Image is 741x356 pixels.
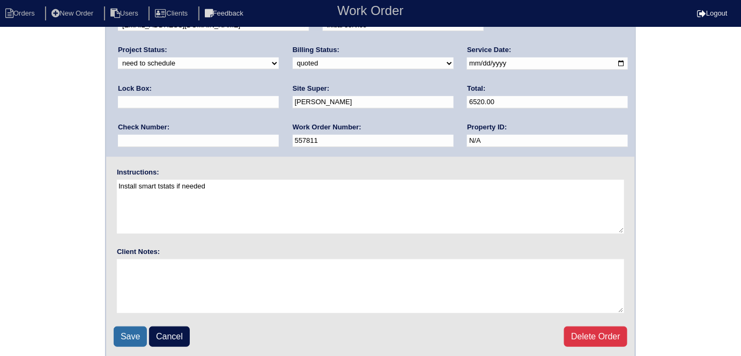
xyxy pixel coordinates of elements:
a: Clients [149,9,196,17]
a: Delete Order [564,326,627,347]
label: Total: [467,84,485,93]
a: New Order [45,9,102,17]
textarea: Install smart tstats if needed [117,180,624,234]
li: Users [104,6,147,21]
a: Users [104,9,147,17]
label: Instructions: [117,168,159,177]
input: Save [114,326,147,347]
label: Site Super: [293,84,330,93]
li: Feedback [198,6,252,21]
li: New Order [45,6,102,21]
label: Work Order Number: [293,122,361,132]
label: Check Number: [118,122,169,132]
label: Lock Box: [118,84,152,93]
label: Property ID: [467,122,507,132]
li: Clients [149,6,196,21]
label: Billing Status: [293,45,339,55]
label: Client Notes: [117,247,160,257]
label: Project Status: [118,45,167,55]
label: Service Date: [467,45,511,55]
a: Logout [697,9,728,17]
a: Cancel [149,326,190,347]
